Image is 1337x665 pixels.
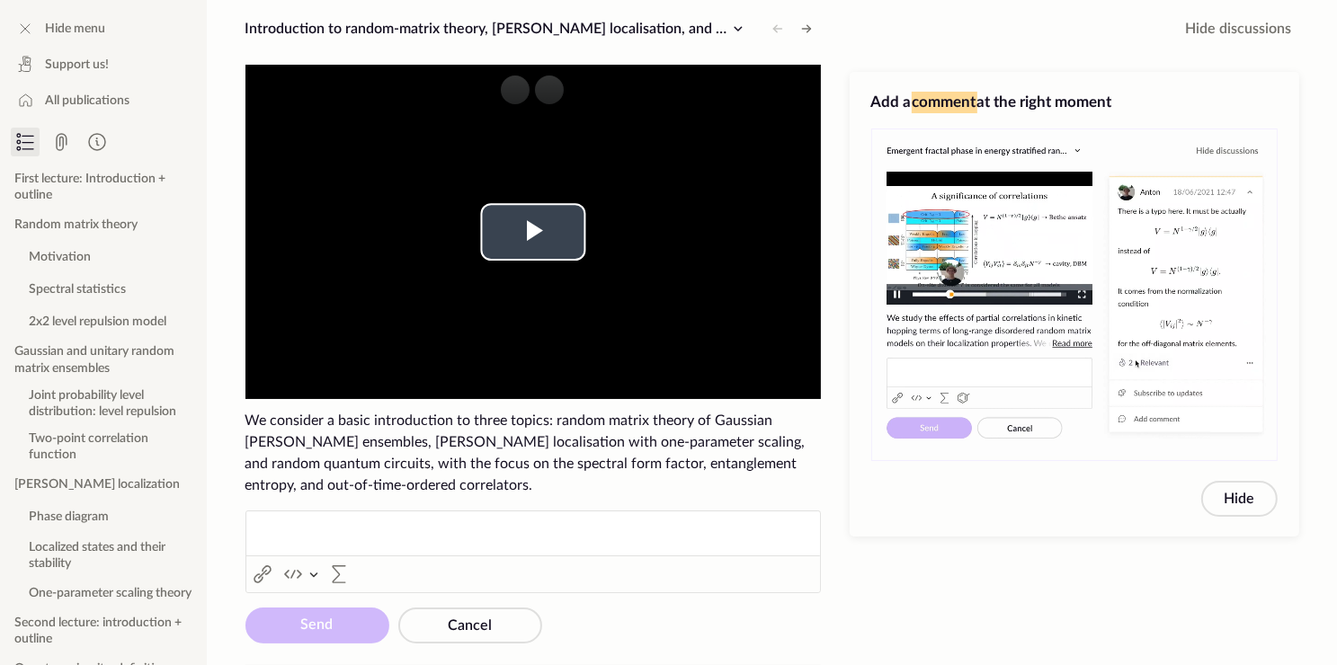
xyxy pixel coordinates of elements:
span: Hide menu [45,20,105,38]
button: Cancel [398,607,542,643]
button: Play Video [480,203,585,261]
span: Cancel [448,618,492,633]
button: Send [245,607,389,643]
span: Send [301,617,334,632]
span: Hide discussions [1186,18,1292,40]
button: Hide [1201,481,1278,517]
button: Introduction to random-matrix theory, [PERSON_NAME] localisation, and random quantum circuits [238,14,756,43]
span: We consider a basic introduction to three topics: random matrix theory of Gaussian [PERSON_NAME] ... [245,413,806,492]
span: Support us! [45,56,109,74]
span: Introduction to random-matrix theory, [PERSON_NAME] localisation, and random quantum circuits [245,22,876,36]
div: Video Player [245,65,821,399]
span: All publications [45,92,129,110]
h3: Add a at the right moment [871,92,1278,113]
span: comment [912,92,977,113]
